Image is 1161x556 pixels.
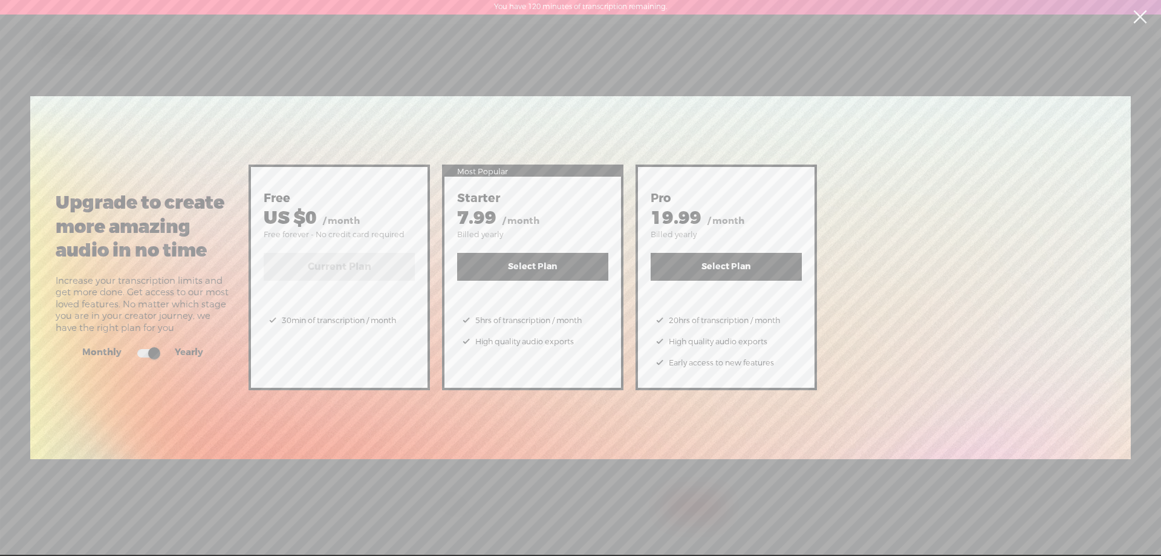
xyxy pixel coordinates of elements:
[264,253,415,281] label: Current Plan
[707,215,744,227] span: / month
[457,191,608,206] div: Starter
[82,347,122,363] span: Monthly
[457,230,608,240] div: Billed yearly
[669,333,767,351] span: High quality audio exports
[502,215,539,227] span: / month
[475,312,582,330] span: 5hrs of transcription / month
[282,312,396,330] span: 30min of transcription / month
[264,206,317,230] span: US $0
[651,206,701,230] span: 19.99
[323,215,360,227] span: / month
[669,354,774,372] span: Early access to new features
[175,347,203,363] span: Yearly
[651,191,802,206] div: Pro
[56,275,230,335] span: Increase your transcription limits and get more done. Get access to our most loved features. No m...
[444,167,621,177] div: Most Popular
[264,230,415,240] div: Free forever - No credit card required
[669,312,780,330] span: 20hrs of transcription / month
[56,191,230,262] label: Upgrade to create more amazing audio in no time
[457,253,608,281] button: Select Plan
[475,333,574,351] span: High quality audio exports
[651,253,802,281] button: Select Plan
[457,206,496,230] span: 7.99
[264,191,415,206] div: Free
[651,230,802,240] div: Billed yearly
